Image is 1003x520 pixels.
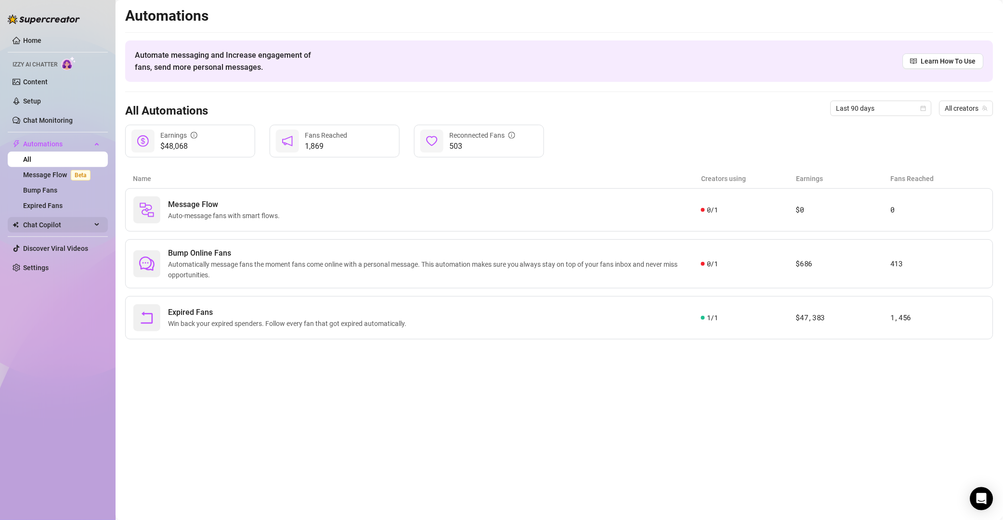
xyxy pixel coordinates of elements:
span: $48,068 [160,141,197,152]
span: Automate messaging and Increase engagement of fans, send more personal messages. [135,49,320,73]
article: Earnings [796,173,891,184]
article: $686 [796,258,891,270]
span: notification [282,135,293,147]
article: 0 [890,204,985,216]
span: thunderbolt [13,140,20,148]
article: 1,456 [890,312,985,324]
article: $47,383 [796,312,891,324]
article: $0 [796,204,891,216]
span: Izzy AI Chatter [13,60,57,69]
span: Auto-message fans with smart flows. [168,210,284,221]
span: calendar [921,105,926,111]
span: Learn How To Use [921,56,976,66]
img: logo-BBDzfeDw.svg [8,14,80,24]
a: Bump Fans [23,186,57,194]
span: Message Flow [168,199,284,210]
span: 503 [449,141,515,152]
span: comment [139,256,155,272]
a: Content [23,78,48,86]
span: team [982,105,988,111]
span: Win back your expired spenders. Follow every fan that got expired automatically. [168,318,410,329]
span: Chat Copilot [23,217,91,233]
span: 0 / 1 [707,259,718,269]
span: Fans Reached [305,131,347,139]
h2: Automations [125,7,993,25]
span: Bump Online Fans [168,247,701,259]
span: rollback [139,310,155,325]
span: Last 90 days [836,101,926,116]
span: All creators [945,101,988,116]
article: Name [133,173,702,184]
a: All [23,156,31,163]
article: Fans Reached [891,173,986,184]
span: Beta [71,170,91,181]
article: Creators using [702,173,796,184]
a: Chat Monitoring [23,117,73,124]
div: Earnings [160,130,197,141]
span: Automations [23,136,91,152]
div: Open Intercom Messenger [970,487,993,510]
span: dollar [137,135,149,147]
img: Chat Copilot [13,221,19,228]
a: Expired Fans [23,202,63,209]
a: Discover Viral Videos [23,245,88,252]
span: info-circle [508,132,515,139]
img: AI Chatter [61,56,76,70]
span: Expired Fans [168,307,410,318]
span: Automatically message fans the moment fans come online with a personal message. This automation m... [168,259,701,280]
h3: All Automations [125,104,208,119]
a: Home [23,37,41,44]
div: Reconnected Fans [449,130,515,141]
a: Message FlowBeta [23,171,94,179]
span: info-circle [191,132,197,139]
a: Setup [23,97,41,105]
span: heart [426,135,438,147]
article: 413 [890,258,985,270]
a: Settings [23,264,49,272]
span: read [911,58,917,65]
a: Learn How To Use [903,53,984,69]
img: svg%3e [139,202,155,218]
span: 1 / 1 [707,312,718,323]
span: 1,869 [305,141,347,152]
span: 0 / 1 [707,205,718,215]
